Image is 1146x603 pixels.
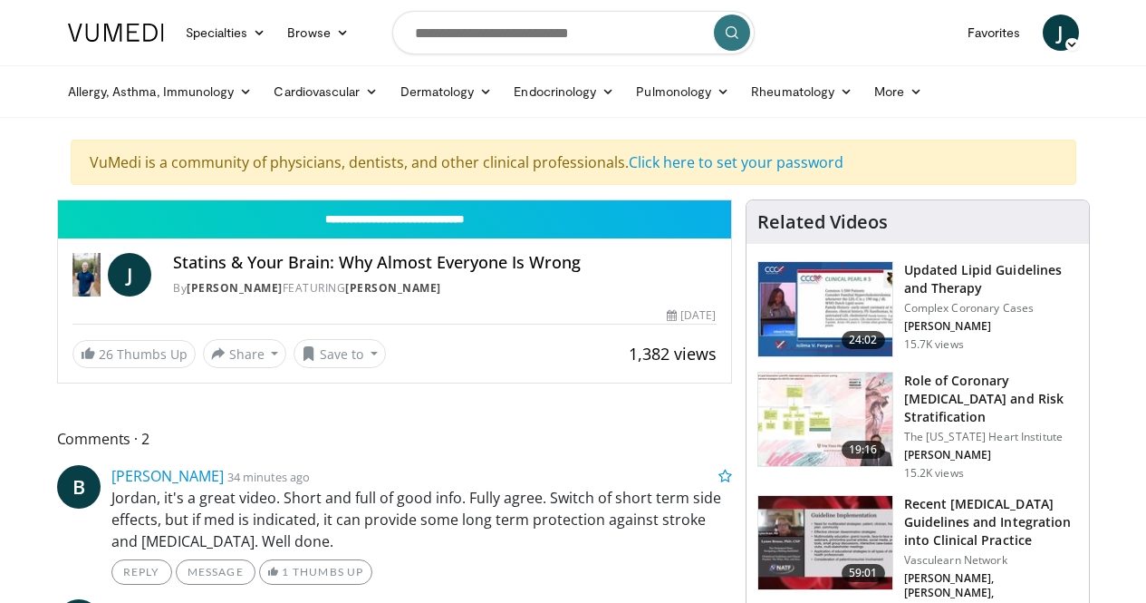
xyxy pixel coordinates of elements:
[904,553,1078,568] p: Vasculearn Network
[758,496,892,590] img: 87825f19-cf4c-4b91-bba1-ce218758c6bb.150x105_q85_crop-smart_upscale.jpg
[904,301,1078,316] p: Complex Coronary Cases
[392,11,755,54] input: Search topics, interventions
[667,307,716,324] div: [DATE]
[1043,15,1079,51] a: J
[758,262,892,356] img: 77f671eb-9394-4acc-bc78-a9f077f94e00.150x105_q85_crop-smart_upscale.jpg
[904,448,1078,462] p: [PERSON_NAME]
[294,339,386,368] button: Save to
[904,261,1078,297] h3: Updated Lipid Guidelines and Therapy
[57,427,732,451] span: Comments 2
[99,345,113,363] span: 26
[863,73,933,110] a: More
[175,15,277,51] a: Specialties
[842,441,885,459] span: 19:16
[904,337,964,352] p: 15.7K views
[740,73,863,110] a: Rheumatology
[904,430,1078,444] p: The [US_STATE] Heart Institute
[263,73,389,110] a: Cardiovascular
[173,253,716,273] h4: Statins & Your Brain: Why Almost Everyone Is Wrong
[111,559,172,585] a: Reply
[904,466,964,481] p: 15.2K views
[503,73,625,110] a: Endocrinology
[176,559,255,585] a: Message
[282,565,289,579] span: 1
[276,15,360,51] a: Browse
[629,152,843,172] a: Click here to set your password
[71,140,1076,185] div: VuMedi is a community of physicians, dentists, and other clinical professionals.
[390,73,504,110] a: Dermatology
[72,340,196,368] a: 26 Thumbs Up
[625,73,740,110] a: Pulmonology
[173,280,716,297] div: By FEATURING
[72,253,101,297] img: Dr. Jordan Rennicke
[757,372,1078,481] a: 19:16 Role of Coronary [MEDICAL_DATA] and Risk Stratification The [US_STATE] Heart Institute [PER...
[629,343,717,365] span: 1,382 views
[758,373,892,467] img: 1efa8c99-7b8a-4ab5-a569-1c219ae7bd2c.150x105_q85_crop-smart_upscale.jpg
[68,24,164,42] img: VuMedi Logo
[57,73,264,110] a: Allergy, Asthma, Immunology
[957,15,1032,51] a: Favorites
[757,261,1078,357] a: 24:02 Updated Lipid Guidelines and Therapy Complex Coronary Cases [PERSON_NAME] 15.7K views
[904,372,1078,426] h3: Role of Coronary [MEDICAL_DATA] and Risk Stratification
[187,280,283,296] a: [PERSON_NAME]
[108,253,151,297] a: J
[757,211,888,233] h4: Related Videos
[227,469,310,485] small: 34 minutes ago
[904,495,1078,550] h3: Recent [MEDICAL_DATA] Guidelines and Integration into Clinical Practice
[57,465,101,509] a: B
[203,339,287,368] button: Share
[111,466,224,486] a: [PERSON_NAME]
[842,564,885,582] span: 59:01
[111,487,732,552] p: Jordan, it's a great video. Short and full of good info. Fully agree. Switch of short term side e...
[904,319,1078,334] p: [PERSON_NAME]
[259,559,372,585] a: 1 Thumbs Up
[842,331,885,349] span: 24:02
[345,280,441,296] a: [PERSON_NAME]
